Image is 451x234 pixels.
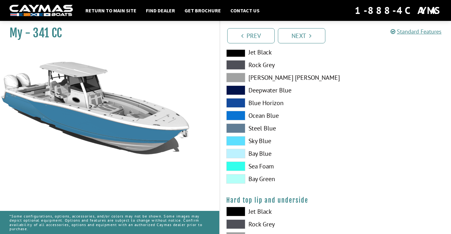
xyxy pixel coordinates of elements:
[9,26,204,40] h1: My - 341 CC
[226,161,329,171] label: Sea Foam
[226,123,329,133] label: Steel Blue
[226,174,329,184] label: Bay Green
[226,136,329,146] label: Sky Blue
[226,219,329,229] label: Rock Grey
[226,47,329,57] label: Jet Black
[226,111,329,120] label: Ocean Blue
[391,28,442,35] a: Standard Features
[226,60,329,70] label: Rock Grey
[226,207,329,216] label: Jet Black
[9,5,73,16] img: white-logo-c9c8dbefe5ff5ceceb0f0178aa75bf4bb51f6bca0971e226c86eb53dfe498488.png
[226,85,329,95] label: Deepwater Blue
[143,6,178,15] a: Find Dealer
[181,6,224,15] a: Get Brochure
[227,6,263,15] a: Contact Us
[82,6,140,15] a: Return to main site
[278,28,325,43] a: Next
[226,98,329,108] label: Blue Horizon
[226,196,445,204] h4: Hard top lip and underside
[227,28,275,43] a: Prev
[226,149,329,158] label: Bay Blue
[9,211,210,234] p: *Some configurations, options, accessories, and/or colors may not be shown. Some images may depic...
[226,73,329,82] label: [PERSON_NAME] [PERSON_NAME]
[355,3,442,17] div: 1-888-4CAYMAS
